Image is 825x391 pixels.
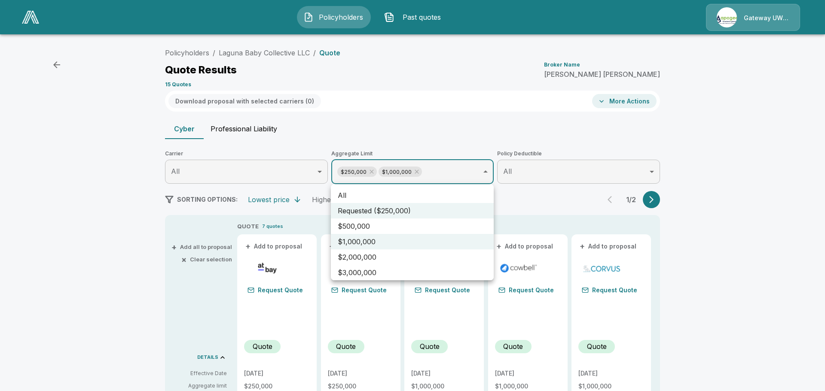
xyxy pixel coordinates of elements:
[331,188,494,203] li: All
[331,265,494,280] li: $3,000,000
[331,234,494,249] li: $1,000,000
[331,218,494,234] li: $500,000
[331,203,494,218] li: Requested ($250,000)
[331,249,494,265] li: $2,000,000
